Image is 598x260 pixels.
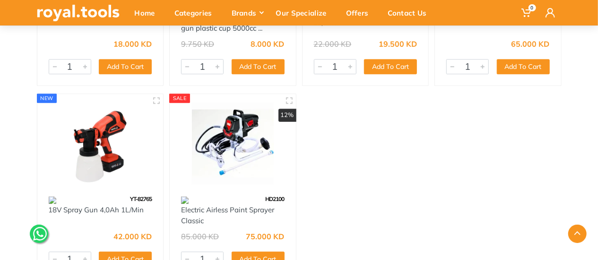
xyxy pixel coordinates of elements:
[181,205,274,225] a: Electric Airless Paint Sprayer Classic
[113,40,152,48] div: 18.000 KD
[314,8,407,27] a: Spray Gun High Flow 600W 1L/Min
[364,59,417,74] button: Add To Cart
[251,40,285,48] div: 8.000 KD
[269,3,339,23] div: Our Specialize
[168,3,225,23] div: Categories
[99,59,152,74] button: Add To Cart
[37,5,120,21] img: royal.tools Logo
[511,40,550,48] div: 65.000 KD
[232,59,285,74] button: Add To Cart
[181,13,270,33] a: Air [PERSON_NAME] spray gun plastic cup 5000cc ...
[266,195,285,202] span: HD2100
[379,40,417,48] div: 19.500 KD
[178,102,287,184] img: Royal Tools - Electric Airless Paint Sprayer Classic
[225,3,269,23] div: Brands
[181,40,214,48] div: 9.750 KD
[529,4,536,11] span: 0
[181,196,189,204] img: 150.webp
[130,195,152,202] span: YT-82765
[37,93,57,103] div: new
[169,93,190,103] div: SALE
[49,196,56,204] img: 142.webp
[278,109,296,122] div: 12%
[46,102,155,184] img: Royal Tools - 18V Spray Gun 4,0Ah 1L/Min
[128,3,168,23] div: Home
[497,59,550,74] button: Add To Cart
[339,3,381,23] div: Offers
[381,3,440,23] div: Contact Us
[49,205,144,214] a: 18V Spray Gun 4,0Ah 1L/Min
[314,40,352,48] div: 22.000 KD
